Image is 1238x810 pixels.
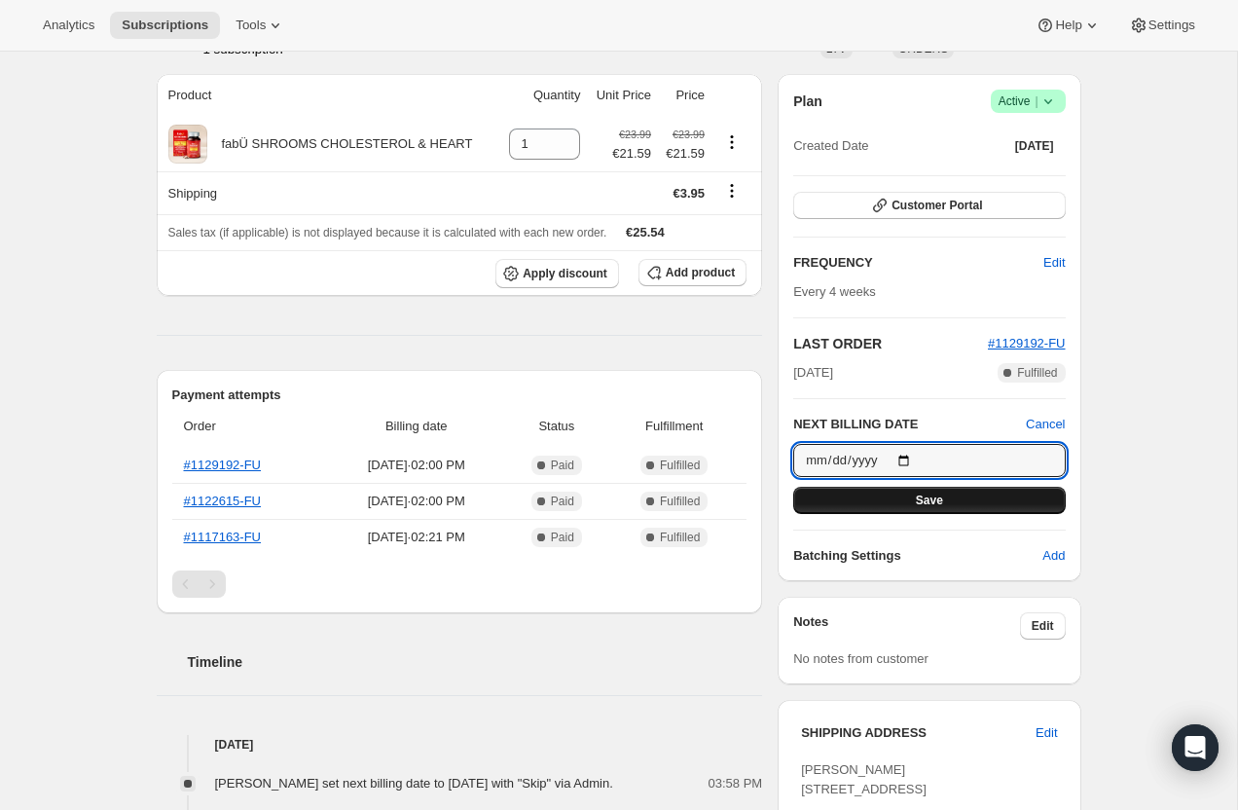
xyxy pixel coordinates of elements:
span: Billing date [333,417,500,436]
button: [DATE] [1003,132,1066,160]
span: Customer Portal [892,198,982,213]
button: Save [793,487,1065,514]
h6: Batching Settings [793,546,1042,566]
span: | [1035,93,1038,109]
span: Fulfilled [660,494,700,509]
button: Edit [1024,718,1069,749]
button: Product actions [716,131,747,153]
span: Paid [551,458,574,473]
span: [DATE] · 02:21 PM [333,528,500,547]
span: €3.95 [673,186,705,201]
span: [PERSON_NAME] set next billing date to [DATE] with "Skip" via Admin. [215,776,613,791]
img: product img [168,125,207,164]
span: Add product [666,265,735,280]
span: €25.54 [626,225,665,239]
small: €23.99 [673,129,705,140]
span: Paid [551,530,574,545]
span: Tools [236,18,266,33]
h2: LAST ORDER [793,334,988,353]
button: Add [1031,540,1076,571]
h4: [DATE] [157,735,763,755]
small: €23.99 [619,129,651,140]
span: Paid [551,494,574,509]
span: €21.59 [663,144,705,164]
h2: Plan [793,92,822,111]
button: Analytics [31,12,106,39]
span: Sales tax (if applicable) is not displayed because it is calculated with each new order. [168,226,607,239]
nav: Pagination [172,571,747,598]
span: Fulfilled [660,530,700,545]
span: Settings [1148,18,1195,33]
span: [PERSON_NAME] [STREET_ADDRESS] [801,762,927,796]
button: Help [1024,12,1112,39]
button: Shipping actions [716,180,747,202]
button: Subscriptions [110,12,220,39]
button: Tools [224,12,297,39]
button: Settings [1117,12,1207,39]
div: fabÜ SHROOMS CHOLESTEROL & HEART [207,134,473,154]
h3: Notes [793,612,1020,640]
span: Created Date [793,136,868,156]
span: Fulfilled [1017,365,1057,381]
span: [DATE] · 02:00 PM [333,456,500,475]
h2: Timeline [188,652,763,672]
h2: FREQUENCY [793,253,1043,273]
button: Apply discount [495,259,619,288]
span: Status [512,417,602,436]
span: [DATE] [1015,138,1054,154]
th: Shipping [157,171,499,214]
span: Fulfilled [660,458,700,473]
a: #1117163-FU [184,530,262,544]
span: Analytics [43,18,94,33]
span: Help [1055,18,1081,33]
button: #1129192-FU [988,334,1066,353]
span: Edit [1032,618,1054,634]
button: Customer Portal [793,192,1065,219]
span: 03:58 PM [709,774,763,793]
span: Edit [1036,723,1057,743]
th: Price [657,74,710,117]
button: Edit [1032,247,1076,278]
span: Apply discount [523,266,607,281]
span: Edit [1043,253,1065,273]
div: Open Intercom Messenger [1172,724,1219,771]
th: Order [172,405,327,448]
th: Unit Price [586,74,657,117]
a: #1129192-FU [988,336,1066,350]
th: Quantity [498,74,586,117]
span: [DATE] · 02:00 PM [333,492,500,511]
span: €21.59 [612,144,651,164]
button: Edit [1020,612,1066,640]
a: #1129192-FU [184,458,262,472]
button: Add product [638,259,746,286]
span: Active [999,92,1058,111]
a: #1122615-FU [184,494,262,508]
button: Cancel [1026,415,1065,434]
span: Every 4 weeks [793,284,876,299]
h2: NEXT BILLING DATE [793,415,1026,434]
span: Fulfillment [613,417,735,436]
span: No notes from customer [793,651,928,666]
th: Product [157,74,499,117]
span: [DATE] [793,363,833,383]
span: Add [1042,546,1065,566]
span: Save [916,493,943,508]
span: Subscriptions [122,18,208,33]
h2: Payment attempts [172,386,747,405]
h3: SHIPPING ADDRESS [801,723,1036,743]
